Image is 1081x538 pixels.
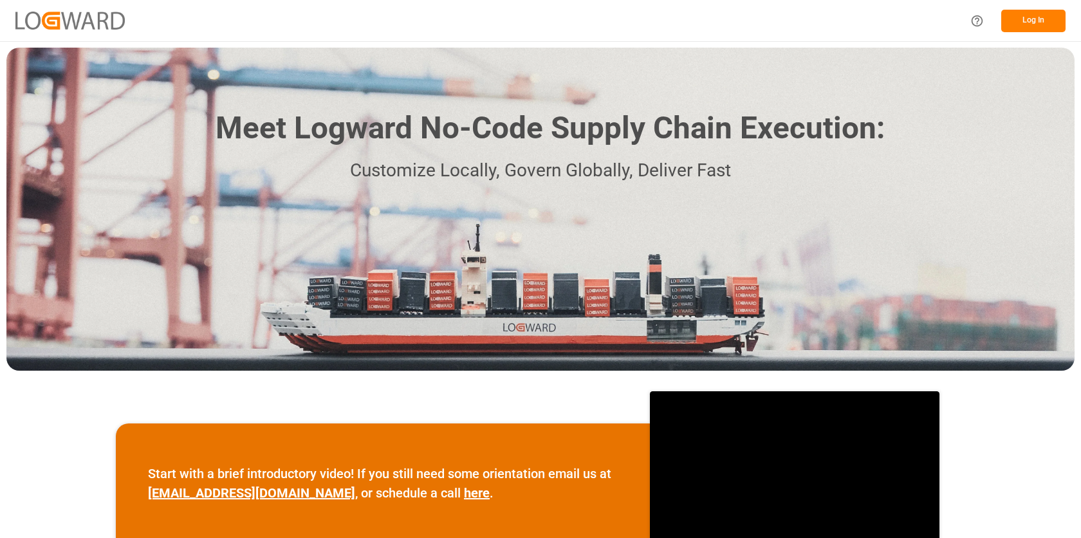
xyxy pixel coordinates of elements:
[464,485,490,501] a: here
[148,485,355,501] a: [EMAIL_ADDRESS][DOMAIN_NAME]
[216,106,885,151] h1: Meet Logward No-Code Supply Chain Execution:
[148,464,618,503] p: Start with a brief introductory video! If you still need some orientation email us at , or schedu...
[196,156,885,185] p: Customize Locally, Govern Globally, Deliver Fast
[1001,10,1066,32] button: Log In
[15,12,125,29] img: Logward_new_orange.png
[963,6,992,35] button: Help Center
